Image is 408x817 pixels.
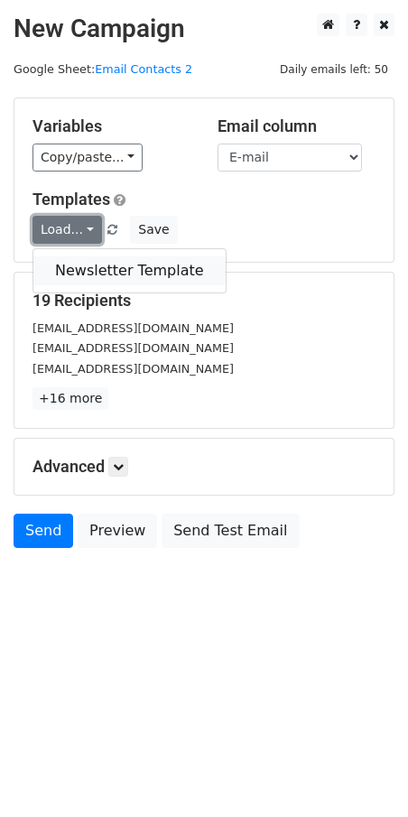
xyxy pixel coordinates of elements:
[318,730,408,817] iframe: Chat Widget
[130,216,177,244] button: Save
[162,514,299,548] a: Send Test Email
[14,14,394,44] h2: New Campaign
[32,457,376,477] h5: Advanced
[274,60,394,79] span: Daily emails left: 50
[95,62,192,76] a: Email Contacts 2
[33,256,226,285] a: Newsletter Template
[14,514,73,548] a: Send
[32,116,190,136] h5: Variables
[32,144,143,172] a: Copy/paste...
[32,362,234,376] small: [EMAIL_ADDRESS][DOMAIN_NAME]
[218,116,376,136] h5: Email column
[32,291,376,311] h5: 19 Recipients
[32,341,234,355] small: [EMAIL_ADDRESS][DOMAIN_NAME]
[78,514,157,548] a: Preview
[32,321,234,335] small: [EMAIL_ADDRESS][DOMAIN_NAME]
[32,387,108,410] a: +16 more
[14,62,192,76] small: Google Sheet:
[274,62,394,76] a: Daily emails left: 50
[32,216,102,244] a: Load...
[32,190,110,209] a: Templates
